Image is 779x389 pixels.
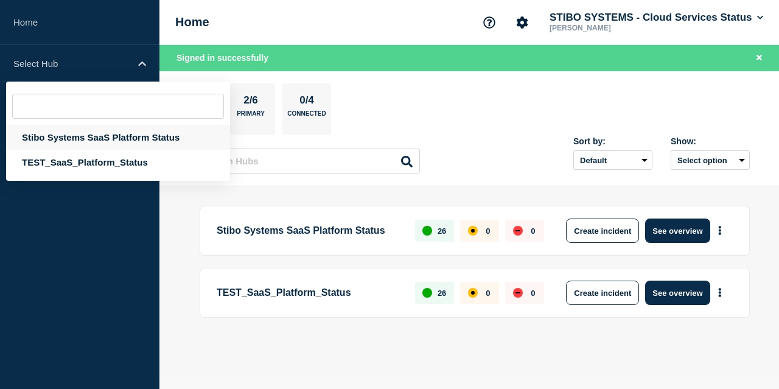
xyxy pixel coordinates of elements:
button: Support [477,10,502,35]
p: [PERSON_NAME] [547,24,674,32]
div: Stibo Systems SaaS Platform Status [6,125,230,150]
div: affected [468,288,478,298]
button: Create incident [566,219,639,243]
div: up [422,288,432,298]
p: 0/4 [295,94,319,110]
p: 0 [531,289,535,298]
button: See overview [645,281,710,305]
div: down [513,288,523,298]
button: Close banner [752,51,767,65]
div: affected [468,226,478,236]
p: Primary [237,110,265,123]
h1: Home [175,15,209,29]
p: Connected [287,110,326,123]
button: Create incident [566,281,639,305]
span: Signed in successfully [176,53,268,63]
div: down [513,226,523,236]
button: Account settings [509,10,535,35]
p: Stibo Systems SaaS Platform Status [217,219,401,243]
button: See overview [645,219,710,243]
p: 0 [486,289,490,298]
p: 0 [486,226,490,236]
p: Select Hub [13,58,130,69]
div: up [422,226,432,236]
p: 26 [438,289,446,298]
div: TEST_SaaS_Platform_Status [6,150,230,175]
button: More actions [712,282,728,304]
button: Select option [671,150,750,170]
div: Show: [671,136,750,146]
p: 26 [438,226,446,236]
button: STIBO SYSTEMS - Cloud Services Status [547,12,766,24]
p: 0 [531,226,535,236]
p: 2/6 [239,94,263,110]
div: Sort by: [573,136,652,146]
button: More actions [712,220,728,242]
select: Sort by [573,150,652,170]
p: TEST_SaaS_Platform_Status [217,281,401,305]
input: Search Hubs [189,149,420,173]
